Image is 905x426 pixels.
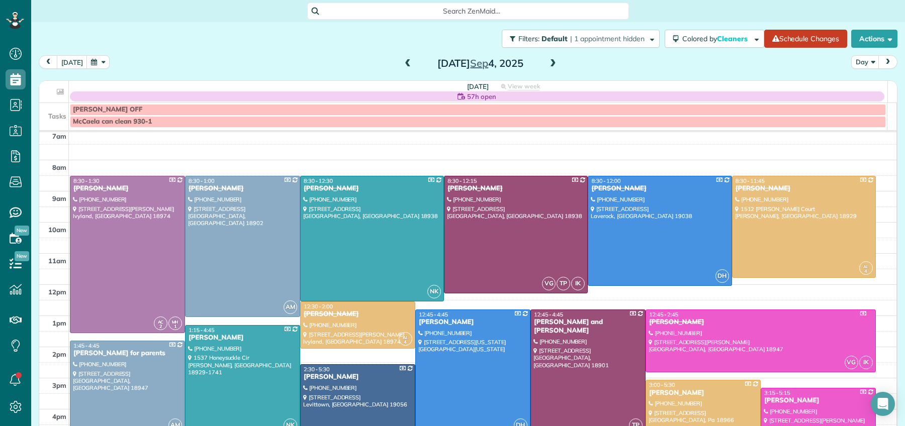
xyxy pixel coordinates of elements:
[303,373,412,381] div: [PERSON_NAME]
[48,257,66,265] span: 11am
[518,34,539,43] span: Filters:
[188,334,297,342] div: [PERSON_NAME]
[860,267,872,276] small: 4
[73,177,100,184] span: 8:30 - 1:30
[845,356,858,369] span: VG
[418,318,527,327] div: [PERSON_NAME]
[736,177,765,184] span: 8:30 - 11:45
[871,392,895,416] div: Open Intercom Messenger
[851,55,879,69] button: Day
[52,381,66,389] span: 3pm
[427,285,441,298] span: NK
[497,30,660,48] a: Filters: Default | 1 appointment hidden
[284,300,297,314] span: AM
[447,184,585,193] div: [PERSON_NAME]
[591,177,620,184] span: 8:30 - 12:00
[863,264,869,269] span: AL
[541,34,568,43] span: Default
[169,322,182,332] small: 1
[304,366,330,373] span: 2:30 - 5:30
[649,311,678,318] span: 12:45 - 2:45
[570,34,645,43] span: | 1 appointment hidden
[508,82,540,90] span: View week
[304,303,333,310] span: 12:30 - 2:00
[73,342,100,349] span: 1:45 - 4:45
[851,30,897,48] button: Actions
[52,163,66,171] span: 8am
[649,389,758,397] div: [PERSON_NAME]
[303,310,412,318] div: [PERSON_NAME]
[715,269,729,283] span: DH
[189,327,215,334] span: 1:15 - 4:45
[533,318,643,335] div: [PERSON_NAME] and [PERSON_NAME]
[649,318,873,327] div: [PERSON_NAME]
[52,319,66,327] span: 1pm
[859,356,873,369] span: IK
[764,30,847,48] a: Schedule Changes
[73,118,152,126] span: McCaela can clean 930-1
[764,389,790,396] span: 3:15 - 5:15
[649,381,675,388] span: 3:00 - 5:30
[154,322,167,332] small: 2
[419,311,448,318] span: 12:45 - 4:45
[467,82,489,90] span: [DATE]
[52,412,66,420] span: 4pm
[52,132,66,140] span: 7am
[73,105,142,114] span: [PERSON_NAME] OFF
[447,177,477,184] span: 8:30 - 12:15
[534,311,563,318] span: 12:45 - 4:45
[57,55,87,69] button: [DATE]
[172,319,179,325] span: MH
[73,349,182,358] div: [PERSON_NAME] for parents
[15,226,29,236] span: New
[557,277,570,290] span: TP
[303,184,441,193] div: [PERSON_NAME]
[417,58,543,69] h2: [DATE] 4, 2025
[735,184,873,193] div: [PERSON_NAME]
[48,226,66,234] span: 10am
[764,396,873,405] div: [PERSON_NAME]
[15,251,29,261] span: New
[591,184,729,193] div: [PERSON_NAME]
[158,319,164,325] span: AC
[39,55,58,69] button: prev
[878,55,897,69] button: next
[189,177,215,184] span: 8:30 - 1:00
[502,30,660,48] button: Filters: Default | 1 appointment hidden
[403,335,408,340] span: AL
[188,184,297,193] div: [PERSON_NAME]
[52,350,66,358] span: 2pm
[73,184,182,193] div: [PERSON_NAME]
[52,194,66,202] span: 9am
[304,177,333,184] span: 8:30 - 12:30
[467,91,496,101] span: 57h open
[717,34,749,43] span: Cleaners
[682,34,751,43] span: Colored by
[665,30,764,48] button: Colored byCleaners
[571,277,585,290] span: IK
[399,338,412,347] small: 4
[48,288,66,296] span: 12pm
[542,277,556,290] span: VG
[470,57,488,69] span: Sep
